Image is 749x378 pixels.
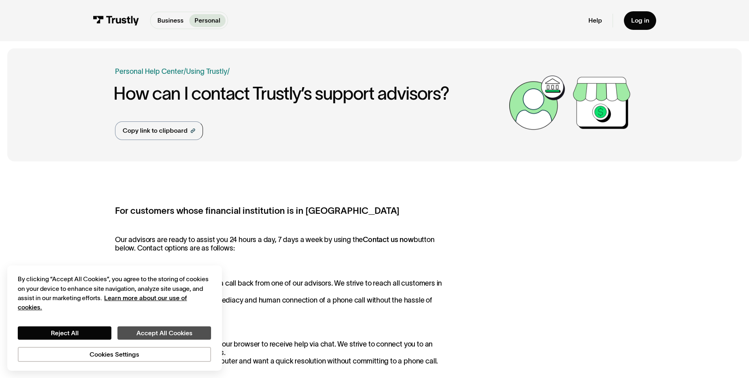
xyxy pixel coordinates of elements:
[152,14,189,27] a: Business
[157,16,184,25] p: Business
[189,14,226,27] a: Personal
[227,66,230,77] div: /
[195,16,220,25] p: Personal
[7,265,222,371] div: Cookie banner
[115,331,449,365] p: Connect to an advisor from your browser to receive help via chat. We strive to connect you to an ...
[18,326,111,340] button: Reject All
[363,236,414,244] strong: Contact us now
[588,17,602,25] a: Help
[631,17,649,25] div: Log in
[115,121,203,140] a: Copy link to clipboard
[117,326,211,340] button: Accept All Cookies
[115,66,184,77] a: Personal Help Center
[18,347,211,362] button: Cookies Settings
[115,271,449,313] p: Submit a request to receive a call back from one of our advisors. We strive to reach all customer...
[624,11,656,30] a: Log in
[115,236,449,253] p: Our advisors are ready to assist you 24 hours a day, 7 days a week by using the button below. Con...
[123,126,188,135] div: Copy link to clipboard
[186,67,227,75] a: Using Trustly
[184,66,186,77] div: /
[115,206,400,215] strong: For customers whose financial institution is in [GEOGRAPHIC_DATA]
[93,16,139,25] img: Trustly Logo
[18,274,211,362] div: Privacy
[113,84,505,104] h1: How can I contact Trustly’s support advisors?
[18,274,211,312] div: By clicking “Accept All Cookies”, you agree to the storing of cookies on your device to enhance s...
